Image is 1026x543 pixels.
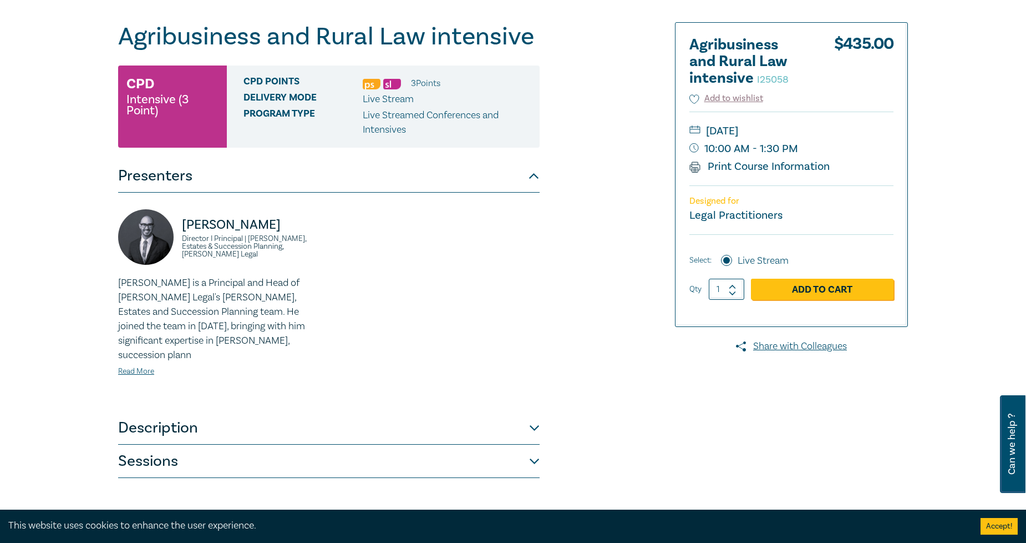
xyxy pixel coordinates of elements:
button: Presenters [118,159,540,193]
h3: CPD [126,74,154,94]
small: Director I Principal | [PERSON_NAME], Estates & Succession Planning, [PERSON_NAME] Legal [182,235,322,258]
span: CPD Points [243,76,363,90]
span: Can we help ? [1007,402,1017,486]
small: Legal Practitioners [689,208,783,223]
small: 10:00 AM - 1:30 PM [689,140,893,158]
img: Substantive Law [383,79,401,89]
img: https://s3.ap-southeast-2.amazonaws.com/leo-cussen-store-production-content/Contacts/Stefan%20Man... [118,209,174,265]
h1: Agribusiness and Rural Law intensive [118,22,540,51]
button: Description [118,411,540,445]
small: I25058 [757,73,789,86]
p: [PERSON_NAME] [182,216,322,234]
p: Live Streamed Conferences and Intensives [363,108,531,137]
button: Sessions [118,445,540,478]
a: Add to Cart [751,279,893,300]
h2: Agribusiness and Rural Law intensive [689,37,811,87]
img: Professional Skills [363,79,380,89]
label: Qty [689,283,702,295]
label: Live Stream [738,254,789,268]
p: [PERSON_NAME] is a Principal and Head of [PERSON_NAME] Legal's [PERSON_NAME], Estates and Success... [118,276,322,363]
a: Share with Colleagues [675,339,908,354]
a: Print Course Information [689,159,830,174]
small: [DATE] [689,122,893,140]
small: Intensive (3 Point) [126,94,219,116]
li: 3 Point s [411,76,440,90]
span: Select: [689,254,712,267]
div: $ 435.00 [834,37,893,92]
span: Live Stream [363,93,414,105]
button: Accept cookies [981,518,1018,535]
span: Program type [243,108,363,137]
div: This website uses cookies to enhance the user experience. [8,519,964,533]
a: Read More [118,366,154,376]
input: 1 [709,279,744,300]
button: Add to wishlist [689,92,763,105]
p: Designed for [689,196,893,207]
span: Delivery Mode [243,92,363,107]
